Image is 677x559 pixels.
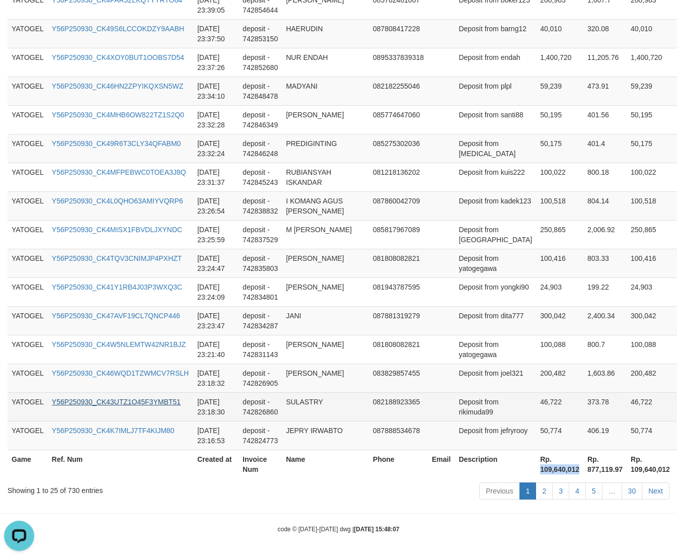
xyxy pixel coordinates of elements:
td: deposit - 742834801 [239,277,282,306]
td: JANI [282,306,369,335]
td: deposit - 742846248 [239,134,282,163]
td: deposit - 742835803 [239,249,282,277]
td: YATOGEL [8,249,48,277]
td: 0895337839318 [369,48,428,77]
a: 3 [552,482,569,500]
td: 300,042 [536,306,583,335]
td: Deposit from kuis222 [455,163,536,191]
td: 320.08 [583,19,627,48]
a: 4 [569,482,586,500]
td: deposit - 742848478 [239,77,282,105]
td: 24,903 [627,277,674,306]
td: 401.4 [583,134,627,163]
td: 300,042 [627,306,674,335]
a: 1 [519,482,537,500]
td: Deposit from yatogegawa [455,249,536,277]
td: [DATE] 23:16:53 [193,421,239,450]
td: 50,195 [627,105,674,134]
td: 081943787595 [369,277,428,306]
td: [DATE] 23:25:59 [193,220,239,249]
td: [DATE] 23:26:54 [193,191,239,220]
td: JEPRY IRWABTO [282,421,369,450]
td: 11,205.76 [583,48,627,77]
td: YATOGEL [8,191,48,220]
td: [DATE] 23:18:30 [193,392,239,421]
td: 081218136202 [369,163,428,191]
td: 803.33 [583,249,627,277]
td: M [PERSON_NAME] [282,220,369,249]
th: Name [282,450,369,478]
a: Y56P250930_CK4MFPEBWC0TOEA3J8Q [52,168,186,176]
a: 5 [585,482,603,500]
td: SULASTRY [282,392,369,421]
td: [DATE] 23:31:37 [193,163,239,191]
td: [DATE] 23:32:28 [193,105,239,134]
td: YATOGEL [8,77,48,105]
td: 100,416 [536,249,583,277]
th: Created at [193,450,239,478]
td: HAERUDIN [282,19,369,48]
td: 200,482 [627,364,674,392]
td: 401.56 [583,105,627,134]
a: Y56P250930_CK46HN2ZPYIKQXSN5WZ [52,82,183,90]
td: [DATE] 23:24:47 [193,249,239,277]
td: [DATE] 23:18:32 [193,364,239,392]
a: Y56P250930_CK4MHB6OW822TZ1S2Q0 [52,111,184,119]
td: 46,722 [627,392,674,421]
th: Email [428,450,455,478]
td: 083829857455 [369,364,428,392]
td: Deposit from [GEOGRAPHIC_DATA] [455,220,536,249]
a: Previous [479,482,519,500]
td: Deposit from santi88 [455,105,536,134]
th: Ref. Num [48,450,193,478]
td: Deposit from yatogegawa [455,335,536,364]
td: deposit - 742834287 [239,306,282,335]
strong: [DATE] 15:48:07 [354,526,399,533]
th: Invoice Num [239,450,282,478]
td: 473.91 [583,77,627,105]
td: [DATE] 23:37:26 [193,48,239,77]
td: [DATE] 23:32:24 [193,134,239,163]
a: Y56P250930_CK43UTZ1O45F3YMBT51 [52,398,181,406]
td: 59,239 [536,77,583,105]
td: 081808082821 [369,249,428,277]
td: deposit - 742837529 [239,220,282,249]
td: YATOGEL [8,277,48,306]
td: YATOGEL [8,105,48,134]
td: 40,010 [627,19,674,48]
td: Deposit from [MEDICAL_DATA] [455,134,536,163]
td: Deposit from dita777 [455,306,536,335]
td: YATOGEL [8,163,48,191]
td: PREDIGINTING [282,134,369,163]
td: 100,088 [627,335,674,364]
th: Rp. 877,119.97 [583,450,627,478]
td: [DATE] 23:37:50 [193,19,239,48]
td: YATOGEL [8,421,48,450]
td: 406.19 [583,421,627,450]
a: 30 [622,482,643,500]
td: 085774647060 [369,105,428,134]
td: 50,195 [536,105,583,134]
td: 199.22 [583,277,627,306]
a: Y56P250930_CK4K7IMLJ7TF4KIJM80 [52,427,175,435]
td: 373.78 [583,392,627,421]
td: deposit - 742824773 [239,421,282,450]
td: [PERSON_NAME] [282,364,369,392]
td: [PERSON_NAME] [282,249,369,277]
a: Next [642,482,669,500]
td: Deposit from jefryrooy [455,421,536,450]
td: 085275302036 [369,134,428,163]
td: 1,400,720 [536,48,583,77]
td: I KOMANG AGUS [PERSON_NAME] [282,191,369,220]
td: YATOGEL [8,364,48,392]
td: 100,022 [627,163,674,191]
td: 085817967089 [369,220,428,249]
td: deposit - 742831143 [239,335,282,364]
a: Y56P250930_CK4W5NLEMTW42NR1BJZ [52,340,186,348]
td: YATOGEL [8,19,48,48]
td: deposit - 742853150 [239,19,282,48]
td: deposit - 742826905 [239,364,282,392]
td: 100,022 [536,163,583,191]
td: Deposit from plpl [455,77,536,105]
td: Deposit from barng12 [455,19,536,48]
